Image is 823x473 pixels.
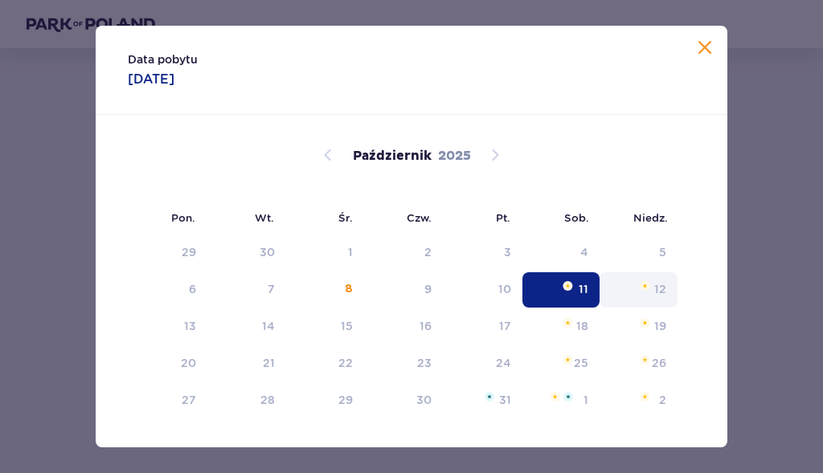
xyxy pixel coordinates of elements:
small: Pon. [171,211,195,224]
td: Data niedostępna. wtorek, 7 października 2025 [207,272,287,308]
p: Październik [353,147,432,165]
div: 2 [659,392,666,408]
td: wtorek, 28 października 2025 [207,383,287,418]
img: Pomarańczowa gwiazdka [550,392,560,402]
p: Data pobytu [128,51,198,67]
p: [DATE] [128,71,174,88]
div: 16 [420,318,432,334]
td: Data niedostępna. sobota, 4 października 2025 [522,235,600,271]
div: 6 [189,281,196,297]
div: 9 [424,281,432,297]
div: 31 [499,392,511,408]
div: 5 [659,244,666,260]
div: 23 [417,355,432,371]
div: 19 [654,318,666,334]
td: środa, 29 października 2025 [286,383,364,418]
p: 2025 [438,147,471,165]
button: Zamknij [695,39,714,59]
img: Pomarańczowa gwiazdka [640,392,650,402]
img: Pomarańczowa gwiazdka [563,318,573,328]
td: Data niedostępna. poniedziałek, 6 października 2025 [128,272,207,308]
td: wtorek, 14 października 2025 [207,309,287,345]
small: Śr. [338,211,353,224]
small: Czw. [407,211,432,224]
div: 18 [576,318,588,334]
td: środa, 8 października 2025 [286,272,364,308]
div: 20 [181,355,196,371]
div: 1 [348,244,353,260]
button: Następny miesiąc [485,145,505,165]
td: środa, 22 października 2025 [286,346,364,381]
img: Niebieska gwiazdka [485,392,494,402]
div: 25 [574,355,588,371]
td: wtorek, 21 października 2025 [207,346,287,381]
td: poniedziałek, 13 października 2025 [128,309,207,345]
td: niedziela, 2 listopada 2025 [600,383,678,418]
div: 4 [580,244,588,260]
div: 11 [579,281,588,297]
div: 14 [262,318,275,334]
td: czwartek, 16 października 2025 [364,309,444,345]
img: Pomarańczowa gwiazdka [640,318,650,328]
div: 29 [182,244,196,260]
div: 30 [260,244,275,260]
div: 26 [652,355,666,371]
td: Data niedostępna. wtorek, 30 września 2025 [207,235,287,271]
img: Pomarańczowa gwiazdka [640,281,650,291]
div: 13 [184,318,196,334]
div: 7 [268,281,275,297]
td: piątek, 31 października 2025 [443,383,522,418]
div: 22 [338,355,353,371]
td: Data niedostępna. środa, 1 października 2025 [286,235,364,271]
div: 21 [263,355,275,371]
div: 3 [504,244,511,260]
img: Pomarańczowa gwiazdka [563,355,573,365]
div: 8 [345,281,353,297]
td: Data niedostępna. niedziela, 5 października 2025 [600,235,678,271]
td: piątek, 10 października 2025 [443,272,522,308]
td: poniedziałek, 27 października 2025 [128,383,207,418]
td: sobota, 18 października 2025 [522,309,600,345]
td: Data niedostępna. poniedziałek, 29 września 2025 [128,235,207,271]
td: niedziela, 19 października 2025 [600,309,678,345]
img: Niebieska gwiazdka [563,392,573,402]
div: 27 [182,392,196,408]
img: Pomarańczowa gwiazdka [563,281,573,291]
button: Poprzedni miesiąc [318,145,338,165]
div: 28 [260,392,275,408]
td: Data niedostępna. czwartek, 2 października 2025 [364,235,444,271]
td: Data zaznaczona. sobota, 11 października 2025 [522,272,600,308]
td: niedziela, 26 października 2025 [600,346,678,381]
td: piątek, 24 października 2025 [443,346,522,381]
td: czwartek, 9 października 2025 [364,272,444,308]
div: 30 [416,392,432,408]
td: niedziela, 12 października 2025 [600,272,678,308]
div: 29 [338,392,353,408]
div: 12 [654,281,666,297]
td: sobota, 25 października 2025 [522,346,600,381]
div: 1 [583,392,588,408]
small: Sob. [564,211,589,224]
div: 2 [424,244,432,260]
small: Pt. [496,211,510,224]
div: 24 [496,355,511,371]
td: poniedziałek, 20 października 2025 [128,346,207,381]
small: Niedz. [633,211,668,224]
td: sobota, 1 listopada 2025 [522,383,600,418]
div: 15 [341,318,353,334]
td: Data niedostępna. piątek, 3 października 2025 [443,235,522,271]
div: 17 [499,318,511,334]
td: czwartek, 23 października 2025 [364,346,444,381]
td: czwartek, 30 października 2025 [364,383,444,418]
img: Pomarańczowa gwiazdka [640,355,650,365]
td: piątek, 17 października 2025 [443,309,522,345]
td: środa, 15 października 2025 [286,309,364,345]
div: 10 [498,281,511,297]
small: Wt. [255,211,274,224]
